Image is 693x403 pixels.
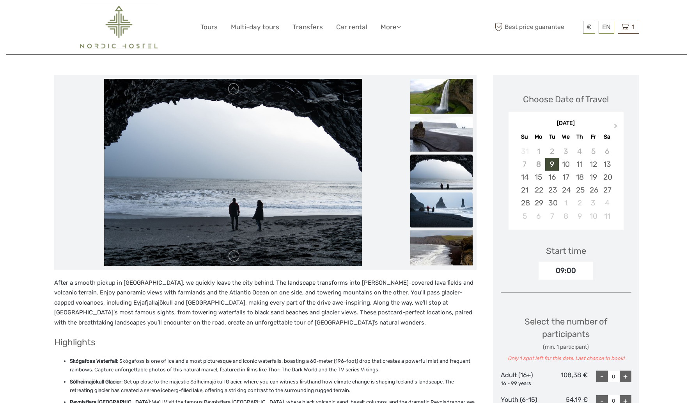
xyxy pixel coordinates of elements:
[600,145,614,158] div: Not available Saturday, September 6th, 2025
[509,119,624,128] div: [DATE]
[545,210,559,223] div: Choose Tuesday, October 7th, 2025
[523,93,609,105] div: Choose Date of Travel
[587,132,600,142] div: Fr
[518,158,532,171] div: Not available Sunday, September 7th, 2025
[587,158,600,171] div: Choose Friday, September 12th, 2025
[532,196,545,209] div: Choose Monday, September 29th, 2025
[501,343,631,351] div: (min. 1 participant)
[587,23,592,31] span: €
[493,21,581,34] span: Best price guarantee
[410,78,473,114] img: 030ce96138514afbb95c6fd72be2254b_slider_thumbnail.jpg
[600,158,614,171] div: Choose Saturday, September 13th, 2025
[11,14,88,20] p: We're away right now. Please check back later!
[532,210,545,223] div: Choose Monday, October 6th, 2025
[200,21,218,33] a: Tours
[532,158,545,171] div: Not available Monday, September 8th, 2025
[587,145,600,158] div: Not available Friday, September 5th, 2025
[559,184,572,196] div: Choose Wednesday, September 24th, 2025
[610,121,623,134] button: Next Month
[532,145,545,158] div: Not available Monday, September 1st, 2025
[559,196,572,209] div: Choose Wednesday, October 1st, 2025
[410,230,473,265] img: f8027c6f30094ae28f0043386f3cca2f_slider_thumbnail.jpg
[545,184,559,196] div: Choose Tuesday, September 23rd, 2025
[545,196,559,209] div: Choose Tuesday, September 30th, 2025
[545,158,559,171] div: Choose Tuesday, September 9th, 2025
[559,158,572,171] div: Choose Wednesday, September 10th, 2025
[518,132,532,142] div: Su
[54,278,477,328] p: After a smooth pickup in [GEOGRAPHIC_DATA], we quickly leave the city behind. The landscape trans...
[559,132,572,142] div: We
[501,380,544,387] div: 16 - 99 years
[587,196,600,209] div: Choose Friday, October 3rd, 2025
[573,145,587,158] div: Not available Thursday, September 4th, 2025
[600,184,614,196] div: Choose Saturday, September 27th, 2025
[573,158,587,171] div: Choose Thursday, September 11th, 2025
[573,171,587,184] div: Choose Thursday, September 18th, 2025
[292,21,323,33] a: Transfers
[70,379,121,385] strong: Sólheimajökull Glacier
[620,371,631,382] div: +
[532,171,545,184] div: Choose Monday, September 15th, 2025
[545,171,559,184] div: Choose Tuesday, September 16th, 2025
[501,355,631,362] div: Only 1 spot left for this date. Last chance to book!
[596,371,608,382] div: -
[501,371,544,387] div: Adult (16+)
[631,23,636,31] span: 1
[600,210,614,223] div: Choose Saturday, October 11th, 2025
[559,145,572,158] div: Not available Wednesday, September 3rd, 2025
[410,154,473,189] img: 110b804af96b499a952a0d05448012ee_slider_thumbnail.jpg
[559,210,572,223] div: Choose Wednesday, October 8th, 2025
[544,371,588,387] div: 108,38 €
[70,357,477,374] li: : Skógafoss is one of Iceland's most picturesque and iconic waterfalls, boasting a 60-meter (196-...
[501,316,631,362] div: Select the number of participants
[546,245,586,257] div: Start time
[539,262,593,280] div: 09:00
[518,210,532,223] div: Choose Sunday, October 5th, 2025
[518,171,532,184] div: Choose Sunday, September 14th, 2025
[532,132,545,142] div: Mo
[587,171,600,184] div: Choose Friday, September 19th, 2025
[518,196,532,209] div: Choose Sunday, September 28th, 2025
[70,358,117,364] strong: Skógafoss Waterfall
[573,132,587,142] div: Th
[410,116,473,152] img: dbb31cb52f9a4776a4fcecc4f5035967_slider_thumbnail.jpg
[104,79,362,266] img: 110b804af96b499a952a0d05448012ee_main_slider.jpg
[518,184,532,196] div: Choose Sunday, September 21st, 2025
[587,184,600,196] div: Choose Friday, September 26th, 2025
[559,171,572,184] div: Choose Wednesday, September 17th, 2025
[90,12,99,21] button: Open LiveChat chat widget
[573,210,587,223] div: Choose Thursday, October 9th, 2025
[511,145,621,223] div: month 2025-09
[587,210,600,223] div: Choose Friday, October 10th, 2025
[600,196,614,209] div: Choose Saturday, October 4th, 2025
[573,196,587,209] div: Choose Thursday, October 2nd, 2025
[381,21,401,33] a: More
[70,378,477,395] li: : Get up close to the majestic Sólheimajökull Glacier, where you can witness firsthand how climat...
[600,132,614,142] div: Sa
[336,21,367,33] a: Car rental
[545,145,559,158] div: Not available Tuesday, September 2nd, 2025
[532,184,545,196] div: Choose Monday, September 22nd, 2025
[600,171,614,184] div: Choose Saturday, September 20th, 2025
[545,132,559,142] div: Tu
[599,21,614,34] div: EN
[80,6,158,48] img: 2454-61f15230-a6bf-4303-aa34-adabcbdb58c5_logo_big.png
[410,192,473,227] img: 08e6c6e5c3ed44feb434991964040308_slider_thumbnail.jpg
[54,337,477,348] h3: Highlights
[518,145,532,158] div: Not available Sunday, August 31st, 2025
[231,21,279,33] a: Multi-day tours
[573,184,587,196] div: Choose Thursday, September 25th, 2025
